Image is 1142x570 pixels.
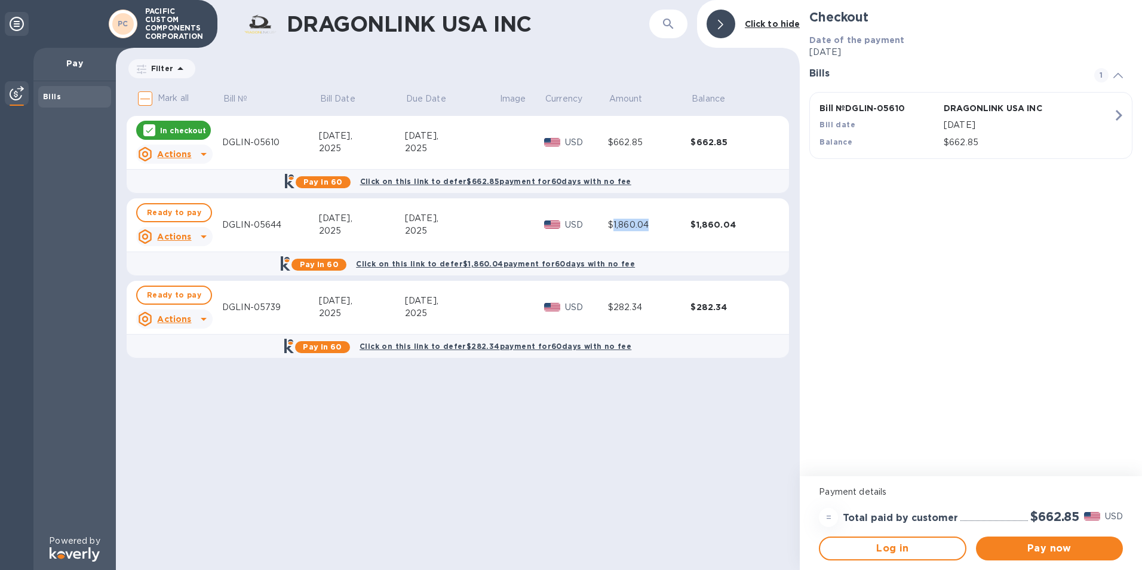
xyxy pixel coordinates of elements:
span: Bill № [223,93,263,105]
div: $662.85 [690,136,773,148]
span: Pay now [986,541,1113,556]
span: Log in [830,541,955,556]
div: [DATE], [319,130,405,142]
button: Ready to pay [136,203,212,222]
u: Actions [157,314,191,324]
span: Bill Date [320,93,371,105]
img: USD [544,138,560,146]
h3: Total paid by customer [843,513,958,524]
p: Mark all [158,92,189,105]
p: Bill № [223,93,248,105]
b: Click on this link to defer $1,860.04 payment for 60 days with no fee [356,259,635,268]
div: [DATE], [405,130,499,142]
div: $1,860.04 [608,219,691,231]
span: 1 [1094,68,1109,82]
p: [DATE] [809,46,1132,59]
p: Balance [692,93,725,105]
span: Balance [692,93,741,105]
div: 2025 [319,225,405,237]
p: Filter [146,63,173,73]
button: Pay now [976,537,1123,560]
h1: DRAGONLINK USA INC [287,11,649,36]
b: PC [118,19,128,28]
p: [DATE] [944,119,1113,131]
div: = [819,508,838,527]
u: Actions [157,149,191,159]
p: Amount [609,93,643,105]
p: DRAGONLINK USA INC [944,102,1063,114]
div: [DATE], [405,212,499,225]
p: USD [1105,510,1123,523]
b: Bills [43,92,61,101]
b: Balance [819,137,852,146]
h3: Bills [809,68,1080,79]
b: Click on this link to defer $282.34 payment for 60 days with no fee [360,342,631,351]
p: USD [565,301,608,314]
p: Powered by [49,535,100,547]
p: PACIFIC CUSTOM COMPONENTS CORPORATION [145,7,205,41]
u: Actions [157,232,191,241]
span: Due Date [406,93,462,105]
img: USD [1084,512,1100,520]
div: DGLIN-05644 [222,219,319,231]
div: 2025 [405,142,499,155]
p: Image [500,93,526,105]
div: DGLIN-05610 [222,136,319,149]
div: 2025 [405,225,499,237]
div: $282.34 [690,301,773,313]
b: Click to hide [745,19,800,29]
p: $662.85 [944,136,1113,149]
button: Bill №DGLIN-05610DRAGONLINK USA INCBill date[DATE]Balance$662.85 [809,92,1132,159]
b: Pay in 60 [303,177,342,186]
img: USD [544,220,560,229]
p: Currency [545,93,582,105]
p: USD [565,219,608,231]
b: Date of the payment [809,35,904,45]
button: Ready to pay [136,286,212,305]
div: [DATE], [319,295,405,307]
h2: Checkout [809,10,1132,24]
span: Amount [609,93,658,105]
div: 2025 [405,307,499,320]
p: In checkout [160,125,206,136]
div: $662.85 [608,136,691,149]
div: [DATE], [405,295,499,307]
b: Bill date [819,120,855,129]
span: Ready to pay [147,288,201,302]
div: $282.34 [608,301,691,314]
b: Pay in 60 [303,342,342,351]
b: Click on this link to defer $662.85 payment for 60 days with no fee [360,177,631,186]
div: $1,860.04 [690,219,773,231]
p: Due Date [406,93,446,105]
p: Payment details [819,486,1123,498]
img: Logo [50,547,100,562]
p: Bill № DGLIN-05610 [819,102,939,114]
p: Pay [43,57,106,69]
div: [DATE], [319,212,405,225]
img: USD [544,303,560,311]
p: USD [565,136,608,149]
h2: $662.85 [1030,509,1079,524]
span: Ready to pay [147,206,201,220]
p: Bill Date [320,93,355,105]
button: Log in [819,537,966,560]
div: 2025 [319,307,405,320]
b: Pay in 60 [300,260,339,269]
div: DGLIN-05739 [222,301,319,314]
div: 2025 [319,142,405,155]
